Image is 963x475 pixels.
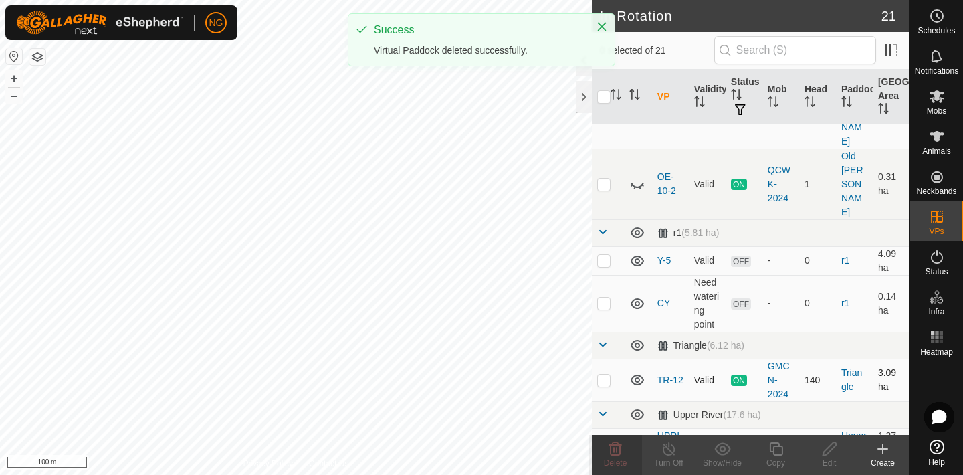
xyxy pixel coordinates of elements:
td: Valid [689,149,726,219]
span: OFF [731,298,751,310]
a: CY [657,298,670,308]
div: r1 [657,227,720,239]
div: - [768,254,794,268]
td: 0 [799,275,836,332]
h2: In Rotation [600,8,881,24]
span: NG [209,16,223,30]
span: (6.12 ha) [707,340,744,351]
span: Help [928,458,945,466]
div: QCWK-2024 [768,163,794,205]
div: - [768,296,794,310]
div: Virtual Paddock deleted successfully. [374,43,582,58]
th: Mob [762,70,799,124]
span: OFF [731,256,751,267]
a: Upper River [841,430,867,455]
div: Create [856,457,909,469]
div: Triangle [657,340,744,351]
span: 0 selected of 21 [600,43,714,58]
span: 21 [881,6,896,26]
th: Head [799,70,836,124]
td: Valid [689,428,726,457]
span: Neckbands [916,187,956,195]
span: Mobs [927,107,946,115]
td: 1.27 ha [873,428,909,457]
span: Status [925,268,948,276]
td: 1 [799,149,836,219]
th: VP [652,70,689,124]
span: ON [731,375,747,386]
td: 0.14 ha [873,275,909,332]
th: Validity [689,70,726,124]
a: Triangle [841,367,862,392]
a: r1 [841,298,849,308]
a: Contact Us [309,458,348,470]
a: TR-12 [657,375,683,385]
th: [GEOGRAPHIC_DATA] Area [873,70,909,124]
td: Valid [689,359,726,401]
a: Help [910,434,963,472]
span: (5.81 ha) [681,227,719,238]
a: Old [PERSON_NAME] [841,80,867,147]
a: UPRIVER [657,430,679,455]
button: Reset Map [6,48,22,64]
button: Close [593,17,611,36]
a: Old [PERSON_NAME] [841,151,867,217]
td: 0 [799,246,836,275]
div: GMCN-2024 [768,359,794,401]
span: Animals [922,147,951,155]
td: 4.09 ha [873,246,909,275]
p-sorticon: Activate to sort [611,91,621,102]
span: ON [731,179,747,190]
button: Map Layers [29,49,45,65]
div: Edit [802,457,856,469]
td: Valid [689,246,726,275]
div: Turn Off [642,457,695,469]
input: Search (S) [714,36,876,64]
p-sorticon: Activate to sort [629,91,640,102]
button: – [6,88,22,104]
span: VPs [929,227,944,235]
span: Schedules [918,27,955,35]
div: Upper River [657,409,761,421]
span: Delete [604,458,627,468]
a: r1 [841,255,849,266]
a: Y-5 [657,255,671,266]
td: 0 [799,428,836,457]
th: Paddock [836,70,873,124]
span: Heatmap [920,348,953,356]
p-sorticon: Activate to sort [805,98,815,109]
p-sorticon: Activate to sort [841,98,852,109]
p-sorticon: Activate to sort [731,91,742,102]
p-sorticon: Activate to sort [768,98,778,109]
button: + [6,70,22,86]
span: Infra [928,308,944,316]
span: Notifications [915,67,958,75]
td: 3.09 ha [873,359,909,401]
td: Need watering point [689,275,726,332]
a: OE-10-2 [657,171,676,196]
td: 0.31 ha [873,149,909,219]
div: Success [374,22,582,38]
span: (17.6 ha) [724,409,761,420]
p-sorticon: Activate to sort [694,98,705,109]
td: 140 [799,359,836,401]
a: Privacy Policy [243,458,293,470]
div: Show/Hide [695,457,749,469]
img: Gallagher Logo [16,11,183,35]
div: Copy [749,457,802,469]
th: Status [726,70,762,124]
p-sorticon: Activate to sort [878,105,889,116]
